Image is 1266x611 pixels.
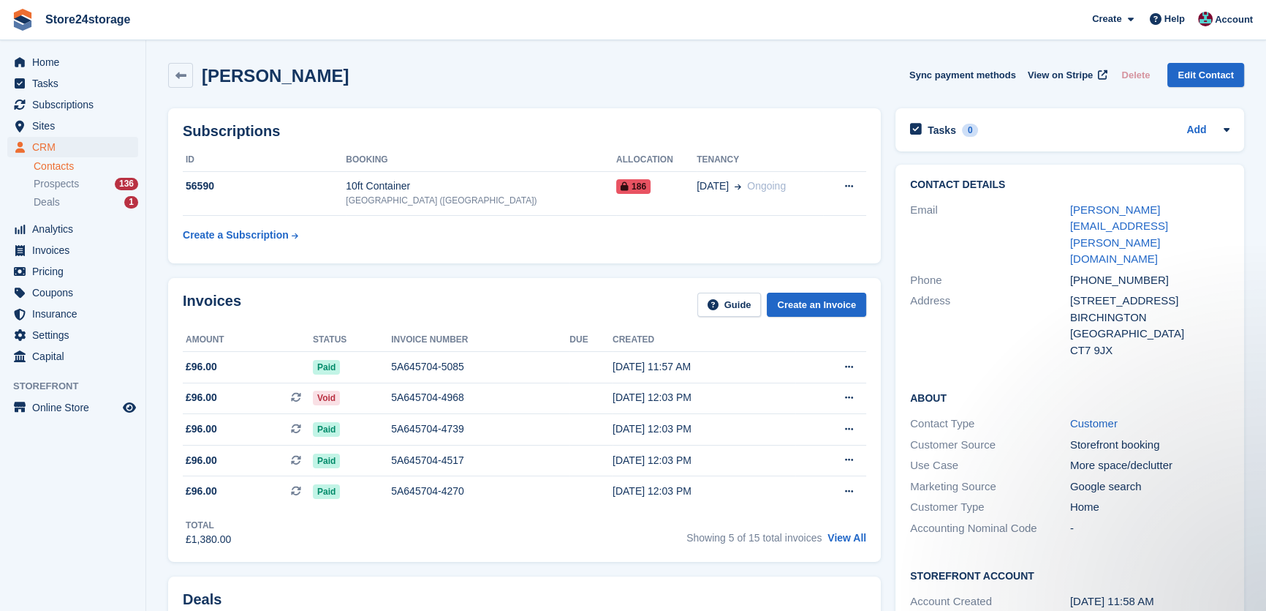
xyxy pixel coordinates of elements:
[767,293,866,317] a: Create an Invoice
[910,479,1070,495] div: Marketing Source
[1070,293,1230,310] div: [STREET_ADDRESS]
[1070,457,1230,474] div: More space/declutter
[928,124,956,137] h2: Tasks
[7,282,138,303] a: menu
[186,390,217,405] span: £96.00
[909,63,1016,87] button: Sync payment methods
[186,453,217,468] span: £96.00
[747,180,786,192] span: Ongoing
[183,293,241,317] h2: Invoices
[1070,326,1230,342] div: [GEOGRAPHIC_DATA]
[346,179,616,194] div: 10ft Container
[186,421,217,437] span: £96.00
[910,293,1070,359] div: Address
[910,520,1070,537] div: Accounting Nominal Code
[910,179,1229,191] h2: Contact Details
[202,66,349,86] h2: [PERSON_NAME]
[313,484,340,499] span: Paid
[697,293,762,317] a: Guide
[183,228,289,243] div: Create a Subscription
[7,261,138,282] a: menu
[7,219,138,239] a: menu
[1070,593,1230,610] div: [DATE] 11:58 AM
[1028,68,1093,83] span: View on Stripe
[7,52,138,72] a: menu
[7,116,138,136] a: menu
[613,390,795,405] div: [DATE] 12:03 PM
[346,149,616,172] th: Booking
[32,240,120,260] span: Invoices
[1070,342,1230,359] div: CT7 9JX
[1164,12,1185,26] span: Help
[613,421,795,437] div: [DATE] 12:03 PM
[39,7,137,31] a: Store24storage
[115,178,138,190] div: 136
[1070,417,1118,430] a: Customer
[910,202,1070,268] div: Email
[1198,12,1213,26] img: George
[32,137,120,157] span: CRM
[124,196,138,209] div: 1
[391,329,569,352] th: Invoice number
[613,484,795,499] div: [DATE] 12:03 PM
[32,116,120,136] span: Sites
[1186,122,1206,139] a: Add
[391,453,569,468] div: 5A645704-4517
[313,329,391,352] th: Status
[1167,63,1244,87] a: Edit Contact
[613,329,795,352] th: Created
[313,422,340,437] span: Paid
[183,179,346,194] div: 56590
[7,325,138,345] a: menu
[1070,479,1230,495] div: Google search
[962,124,979,137] div: 0
[1070,499,1230,516] div: Home
[686,532,822,544] span: Showing 5 of 15 total invoices
[910,437,1070,454] div: Customer Source
[1070,203,1168,266] a: [PERSON_NAME][EMAIL_ADDRESS][PERSON_NAME][DOMAIN_NAME]
[32,346,120,367] span: Capital
[7,73,138,94] a: menu
[186,519,231,532] div: Total
[697,179,729,194] span: [DATE]
[183,123,866,140] h2: Subscriptions
[910,390,1229,405] h2: About
[616,179,651,194] span: 186
[613,453,795,468] div: [DATE] 12:03 PM
[186,532,231,547] div: £1,380.00
[313,391,340,405] span: Void
[7,137,138,157] a: menu
[569,329,613,352] th: Due
[183,329,313,352] th: Amount
[32,325,120,345] span: Settings
[183,149,346,172] th: ID
[32,219,120,239] span: Analytics
[1070,272,1230,289] div: [PHONE_NUMBER]
[910,568,1229,582] h2: Storefront Account
[7,304,138,324] a: menu
[391,421,569,437] div: 5A645704-4739
[616,149,697,172] th: Allocation
[910,457,1070,474] div: Use Case
[910,499,1070,516] div: Customer Type
[1022,63,1110,87] a: View on Stripe
[32,261,120,282] span: Pricing
[7,397,138,418] a: menu
[32,304,120,324] span: Insurance
[910,416,1070,432] div: Contact Type
[613,359,795,375] div: [DATE] 11:57 AM
[910,272,1070,289] div: Phone
[12,9,34,31] img: stora-icon-8386f47178a22dfd0bd8f6a31ec36ba5ce8667c1dd55bd0f319d3a0aa187defe.svg
[34,160,138,173] a: Contacts
[827,532,866,544] a: View All
[32,52,120,72] span: Home
[186,359,217,375] span: £96.00
[34,177,79,191] span: Prospects
[1070,310,1230,326] div: BIRCHINGTON
[34,195,138,210] a: Deals 1
[121,399,138,416] a: Preview store
[1115,63,1156,87] button: Delete
[13,379,145,394] span: Storefront
[7,240,138,260] a: menu
[7,94,138,115] a: menu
